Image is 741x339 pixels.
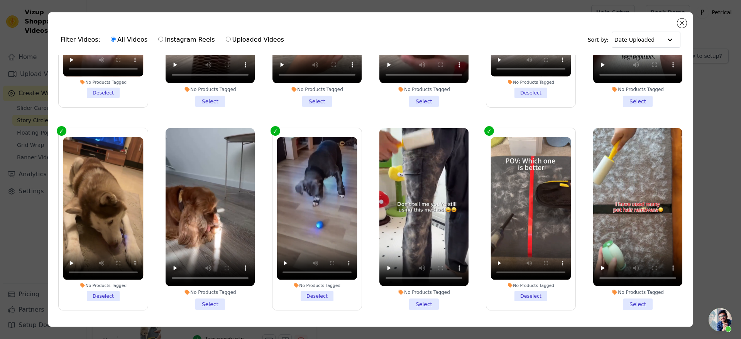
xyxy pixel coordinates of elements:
[158,35,215,45] label: Instagram Reels
[379,86,469,93] div: No Products Tagged
[63,282,143,288] div: No Products Tagged
[277,282,357,288] div: No Products Tagged
[491,79,571,84] div: No Products Tagged
[110,35,148,45] label: All Videos
[588,32,681,48] div: Sort by:
[166,289,255,295] div: No Products Tagged
[491,282,571,288] div: No Products Tagged
[272,86,362,93] div: No Products Tagged
[593,86,682,93] div: No Products Tagged
[225,35,284,45] label: Uploaded Videos
[379,289,469,295] div: No Products Tagged
[709,308,732,331] a: Open chat
[61,31,288,49] div: Filter Videos:
[593,289,682,295] div: No Products Tagged
[677,19,687,28] button: Close modal
[63,79,143,84] div: No Products Tagged
[166,86,255,93] div: No Products Tagged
